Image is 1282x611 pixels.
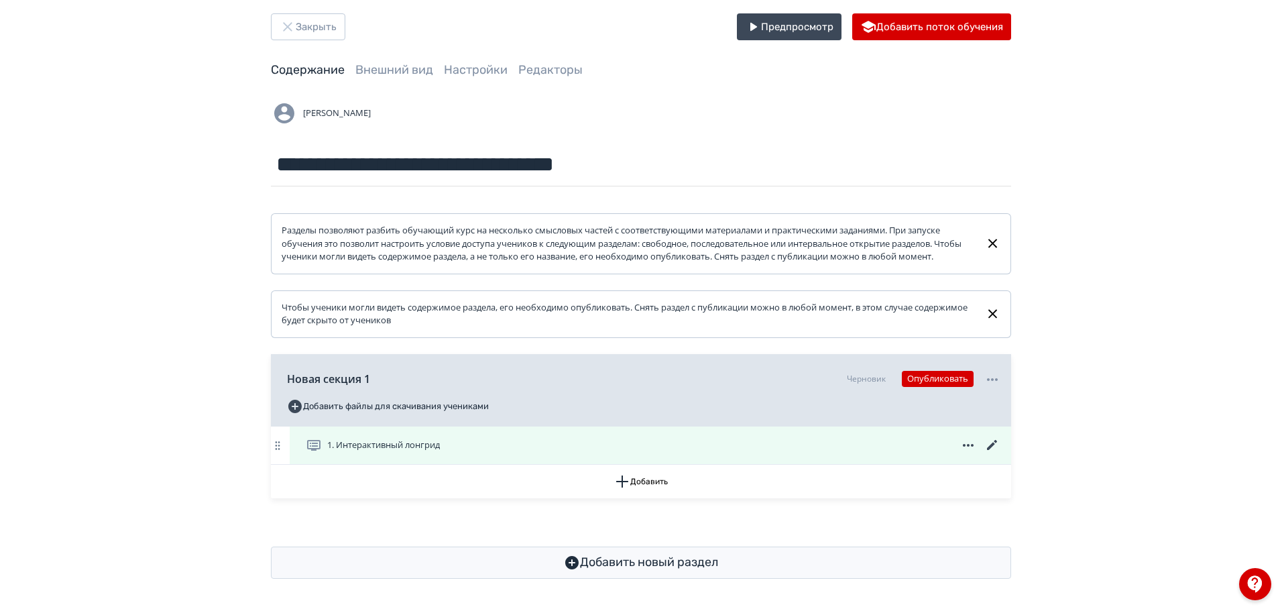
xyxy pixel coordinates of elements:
[327,439,440,452] span: 1. Интерактивный лонгрид
[271,465,1011,498] button: Добавить
[303,107,371,120] span: [PERSON_NAME]
[852,13,1011,40] button: Добавить поток обучения
[847,373,886,385] div: Черновик
[444,62,508,77] a: Настройки
[271,427,1011,465] div: 1. Интерактивный лонгрид
[287,371,370,387] span: Новая секция 1
[518,62,583,77] a: Редакторы
[282,224,974,264] div: Разделы позволяют разбить обучающий курс на несколько смысловых частей с соответствующими материа...
[271,547,1011,579] button: Добавить новый раздел
[737,13,841,40] button: Предпросмотр
[282,301,974,327] div: Чтобы ученики могли видеть содержимое раздела, его необходимо опубликовать. Снять раздел с публик...
[287,396,489,417] button: Добавить файлы для скачивания учениками
[271,13,345,40] button: Закрыть
[902,371,974,387] button: Опубликовать
[271,62,345,77] a: Содержание
[355,62,433,77] a: Внешний вид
